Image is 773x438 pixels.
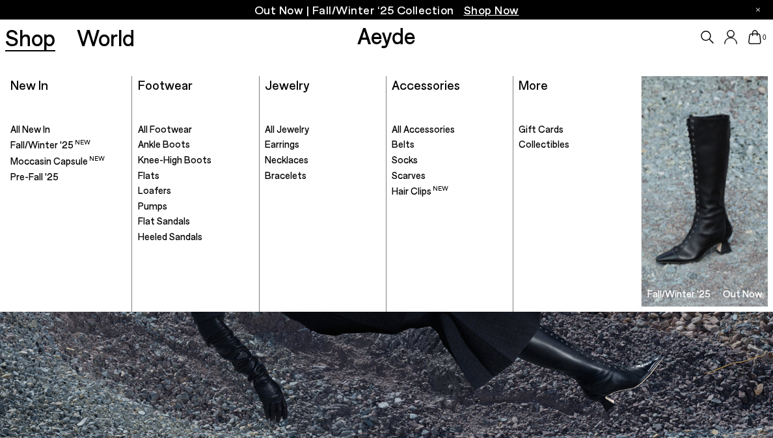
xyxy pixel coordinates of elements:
span: Flats [138,169,159,181]
a: Fall/Winter '25 [10,138,126,152]
a: Scarves [392,169,508,182]
a: All Jewelry [265,123,381,136]
p: Out Now | Fall/Winter ‘25 Collection [254,2,519,18]
span: Earrings [265,138,299,150]
span: Belts [392,138,414,150]
span: Necklaces [265,154,308,165]
h3: Fall/Winter '25 [647,289,711,299]
a: Fall/Winter '25 Out Now [642,76,768,307]
a: Pumps [138,200,254,213]
a: Gift Cards [519,123,635,136]
a: New In [10,77,48,92]
a: Heeled Sandals [138,230,254,243]
a: Belts [392,138,508,151]
span: All New In [10,123,50,135]
a: Pre-Fall '25 [10,171,126,184]
span: All Footwear [138,123,192,135]
a: Loafers [138,184,254,197]
a: Necklaces [265,154,381,167]
span: Hair Clips [392,185,448,197]
a: Earrings [265,138,381,151]
span: Flat Sandals [138,215,190,226]
a: Accessories [392,77,460,92]
a: Jewelry [265,77,309,92]
a: Collectibles [519,138,635,151]
span: Scarves [392,169,426,181]
a: All Footwear [138,123,254,136]
span: Bracelets [265,169,306,181]
a: Knee-High Boots [138,154,254,167]
a: Flats [138,169,254,182]
span: 0 [761,34,768,41]
a: Moccasin Capsule [10,154,126,168]
a: More [519,77,548,92]
a: Socks [392,154,508,167]
a: All New In [10,123,126,136]
img: Group_1295_900x.jpg [642,76,768,307]
span: Pre-Fall '25 [10,171,59,182]
span: All Accessories [392,123,455,135]
a: Hair Clips [392,184,508,198]
span: Heeled Sandals [138,230,202,242]
a: All Accessories [392,123,508,136]
span: Loafers [138,184,171,196]
a: Ankle Boots [138,138,254,151]
span: Gift Cards [519,123,563,135]
span: Socks [392,154,418,165]
a: Footwear [138,77,193,92]
span: Navigate to /collections/new-in [464,3,519,17]
a: 0 [748,30,761,44]
span: Pumps [138,200,167,212]
a: Aeyde [357,21,416,49]
span: All Jewelry [265,123,309,135]
span: Fall/Winter '25 [10,139,90,150]
h3: Out Now [723,289,762,299]
span: Moccasin Capsule [10,155,105,167]
a: Shop [5,26,55,49]
a: World [77,26,135,49]
a: Bracelets [265,169,381,182]
a: Flat Sandals [138,215,254,228]
span: Collectibles [519,138,569,150]
span: Knee-High Boots [138,154,211,165]
span: Ankle Boots [138,138,190,150]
